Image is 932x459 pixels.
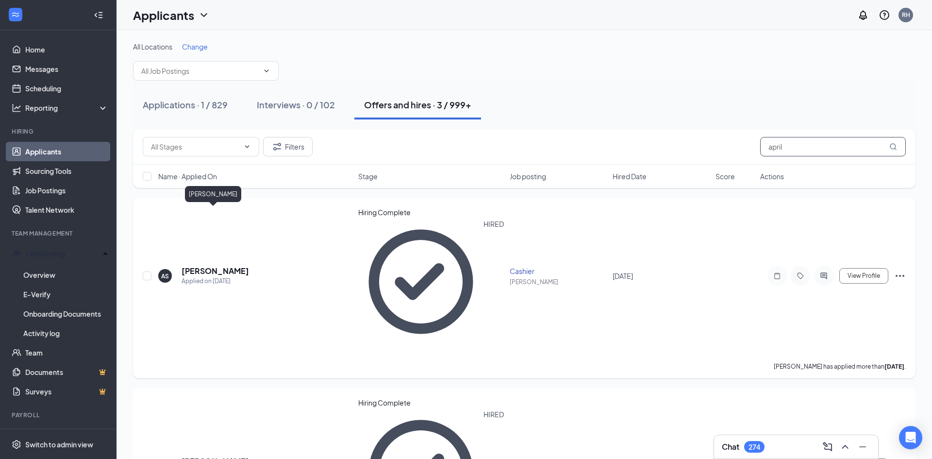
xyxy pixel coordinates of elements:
svg: Settings [12,440,21,449]
span: Job posting [510,171,546,181]
div: Hiring [12,127,106,136]
div: [PERSON_NAME] [185,186,241,202]
div: Team Management [12,229,106,238]
a: Scheduling [25,79,108,98]
a: Team [25,343,108,362]
svg: ChevronDown [198,9,210,21]
svg: Tag [795,272,806,280]
div: Payroll [12,411,106,419]
div: Onboarding [26,249,100,258]
a: Messages [25,59,108,79]
div: Open Intercom Messenger [899,426,922,449]
a: Overview [23,265,108,285]
span: Hired Date [613,171,647,181]
span: Change [182,42,208,51]
a: Home [25,40,108,59]
button: View Profile [839,268,888,284]
svg: CheckmarkCircle [358,219,483,344]
svg: WorkstreamLogo [11,10,20,19]
h5: [PERSON_NAME] [182,266,249,276]
svg: ChevronUp [839,441,851,453]
svg: ActiveChat [818,272,830,280]
a: PayrollCrown [25,425,108,445]
div: Offers and hires · 3 / 999+ [364,99,471,111]
b: [DATE] [884,363,904,370]
a: SurveysCrown [25,382,108,401]
svg: QuestionInfo [879,9,890,21]
div: [PERSON_NAME] [510,278,607,286]
input: All Stages [151,141,239,152]
input: Search in offers and hires [760,137,906,156]
button: ComposeMessage [820,439,835,455]
div: Hiring Complete [358,207,504,217]
span: View Profile [848,272,880,279]
button: ChevronUp [837,439,853,455]
h3: Chat [722,442,739,452]
svg: MagnifyingGlass [889,143,897,151]
a: DocumentsCrown [25,362,108,382]
div: RH [902,11,910,19]
span: Actions [760,171,784,181]
div: Reporting [25,103,109,113]
span: Score [716,171,735,181]
a: Applicants [25,142,108,161]
div: Applications · 1 / 829 [143,99,228,111]
div: Cashier [510,266,607,276]
p: [PERSON_NAME] has applied more than . [774,362,906,371]
span: [DATE] [613,272,633,280]
a: Activity log [23,323,108,343]
span: Name · Applied On [158,171,217,181]
div: HIRED [483,219,504,344]
svg: Notifications [857,9,869,21]
div: Applied on [DATE] [182,276,249,286]
a: E-Verify [23,285,108,304]
svg: Ellipses [894,270,906,282]
a: Onboarding Documents [23,304,108,323]
svg: UserCheck [12,249,21,258]
svg: Filter [271,141,283,153]
svg: ComposeMessage [822,441,833,453]
div: Interviews · 0 / 102 [257,99,335,111]
svg: Note [771,272,783,280]
a: Sourcing Tools [25,161,108,181]
div: Switch to admin view [25,440,93,449]
div: AS [161,272,169,280]
svg: Analysis [12,103,21,113]
span: All Locations [133,42,172,51]
span: Stage [358,171,378,181]
div: 274 [749,443,760,451]
a: Talent Network [25,200,108,220]
svg: ChevronDown [263,67,270,75]
h1: Applicants [133,7,194,23]
svg: Minimize [857,441,868,453]
svg: Collapse [94,10,103,20]
svg: ChevronDown [243,143,251,151]
div: Hiring Complete [358,398,504,408]
input: All Job Postings [141,66,259,76]
button: Minimize [855,439,870,455]
a: Job Postings [25,181,108,200]
button: Filter Filters [263,137,313,156]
